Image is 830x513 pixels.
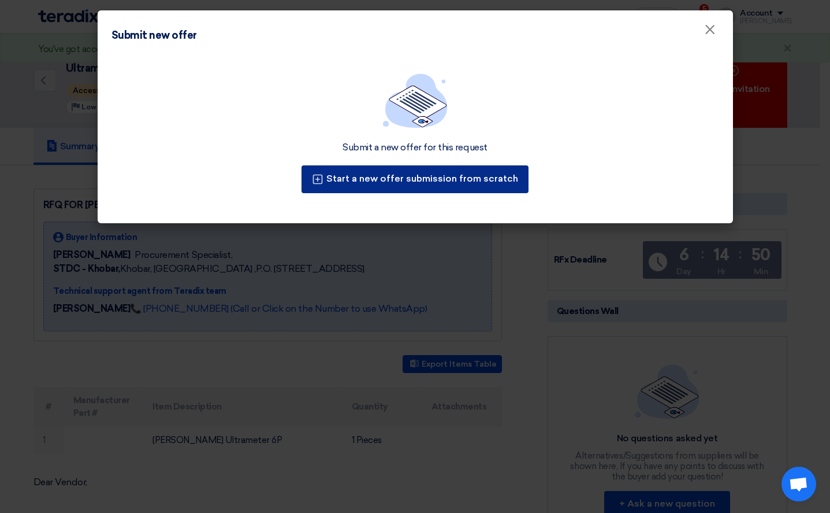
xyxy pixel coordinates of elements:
button: Close [695,19,725,42]
span: × [704,21,716,44]
div: 开放式聊天 [781,467,816,501]
button: Start a new offer submission from scratch [302,165,528,193]
div: Submit a new offer for this request [343,142,487,154]
div: Submit new offer [111,28,197,43]
img: empty_state_list.svg [383,73,448,128]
